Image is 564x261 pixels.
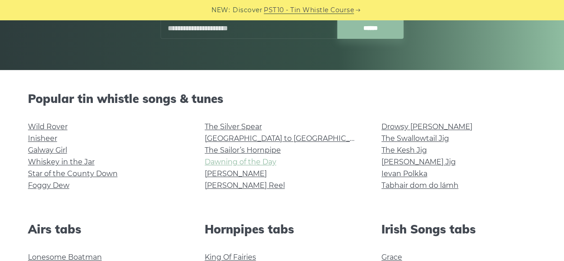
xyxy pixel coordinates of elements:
[28,134,57,143] a: Inisheer
[28,169,118,178] a: Star of the County Down
[28,146,67,154] a: Galway Girl
[381,181,459,190] a: Tabhair dom do lámh
[381,158,456,166] a: [PERSON_NAME] Jig
[28,92,536,106] h2: Popular tin whistle songs & tunes
[381,222,536,236] h2: Irish Songs tabs
[381,134,449,143] a: The Swallowtail Jig
[205,222,360,236] h2: Hornpipes tabs
[28,222,183,236] h2: Airs tabs
[28,181,69,190] a: Foggy Dew
[205,134,371,143] a: [GEOGRAPHIC_DATA] to [GEOGRAPHIC_DATA]
[205,122,262,131] a: The Silver Spear
[205,158,276,166] a: Dawning of the Day
[205,146,281,154] a: The Sailor’s Hornpipe
[205,181,285,190] a: [PERSON_NAME] Reel
[264,5,354,15] a: PST10 - Tin Whistle Course
[28,158,95,166] a: Whiskey in the Jar
[381,146,427,154] a: The Kesh Jig
[233,5,262,15] span: Discover
[28,122,68,131] a: Wild Rover
[381,122,472,131] a: Drowsy [PERSON_NAME]
[211,5,230,15] span: NEW:
[205,169,267,178] a: [PERSON_NAME]
[381,169,427,178] a: Ievan Polkka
